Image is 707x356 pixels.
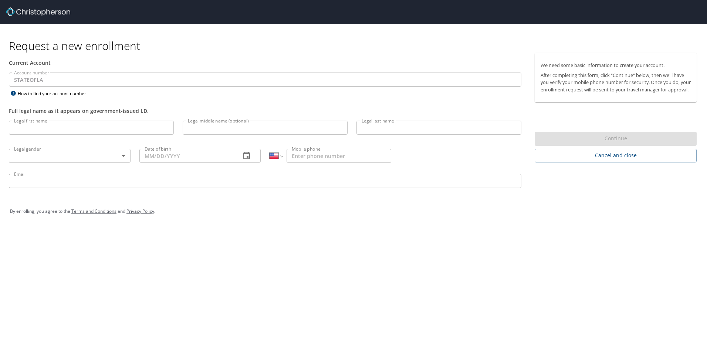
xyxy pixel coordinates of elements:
div: ​ [9,149,131,163]
input: Enter phone number [287,149,391,163]
input: MM/DD/YYYY [139,149,235,163]
h1: Request a new enrollment [9,38,703,53]
div: How to find your account number [9,89,101,98]
img: cbt logo [6,7,70,16]
p: After completing this form, click "Continue" below, then we'll have you verify your mobile phone ... [541,72,691,93]
div: Current Account [9,59,521,67]
a: Terms and Conditions [71,208,116,214]
div: By enrolling, you agree to the and . [10,202,697,221]
p: We need some basic information to create your account. [541,62,691,69]
a: Privacy Policy [126,208,154,214]
button: Cancel and close [535,149,697,162]
span: Cancel and close [541,151,691,160]
div: Full legal name as it appears on government-issued I.D. [9,107,521,115]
